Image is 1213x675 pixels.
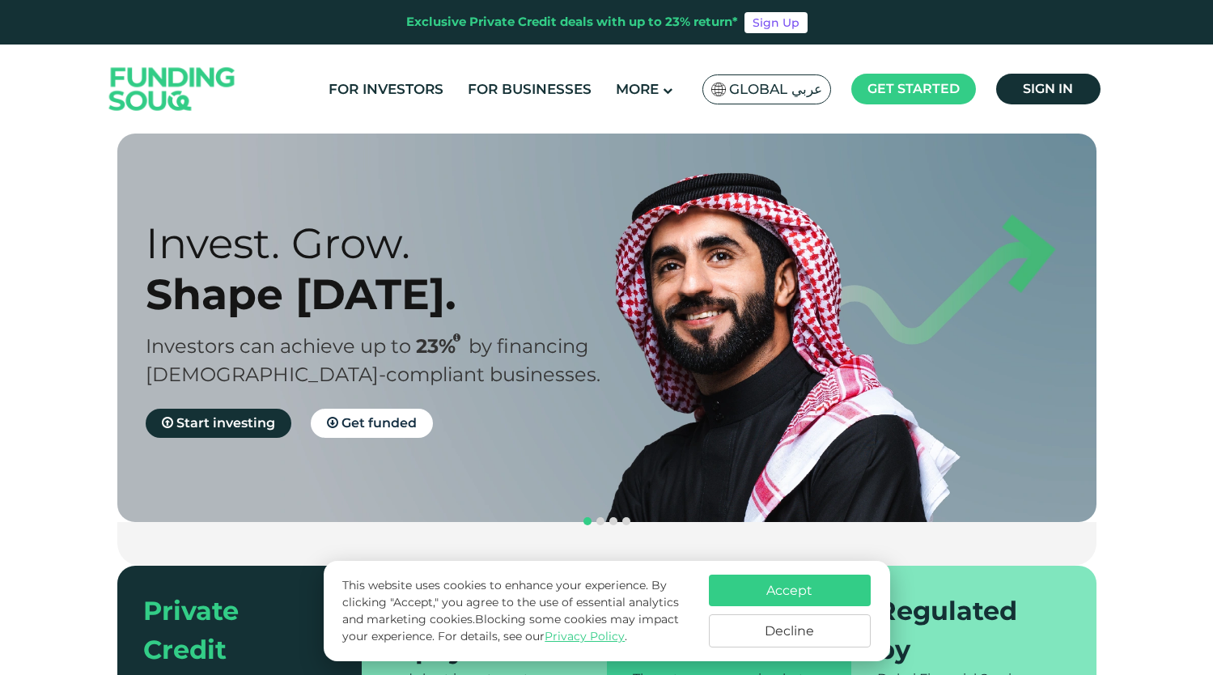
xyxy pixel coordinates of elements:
[438,629,627,643] span: For details, see our .
[453,333,460,342] i: 23% IRR (expected) ~ 15% Net yield (expected)
[406,13,738,32] div: Exclusive Private Credit deals with up to 23% return*
[709,614,871,647] button: Decline
[176,415,275,431] span: Start investing
[709,575,871,606] button: Accept
[545,629,625,643] a: Privacy Policy
[867,81,960,96] span: Get started
[996,74,1101,104] a: Sign in
[877,592,1051,669] div: Regulated by
[146,218,635,269] div: Invest. Grow.
[324,76,447,103] a: For Investors
[607,515,620,528] button: navigation
[711,83,726,96] img: SA Flag
[146,334,411,358] span: Investors can achieve up to
[620,515,633,528] button: navigation
[581,515,594,528] button: navigation
[616,81,659,97] span: More
[464,76,596,103] a: For Businesses
[93,49,252,130] img: Logo
[146,269,635,320] div: Shape [DATE].
[341,415,417,431] span: Get funded
[416,334,469,358] span: 23%
[342,612,679,643] span: Blocking some cookies may impact your experience.
[744,12,808,33] a: Sign Up
[594,515,607,528] button: navigation
[146,409,291,438] a: Start investing
[729,80,822,99] span: Global عربي
[342,577,692,645] p: This website uses cookies to enhance your experience. By clicking "Accept," you agree to the use ...
[1023,81,1073,96] span: Sign in
[311,409,433,438] a: Get funded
